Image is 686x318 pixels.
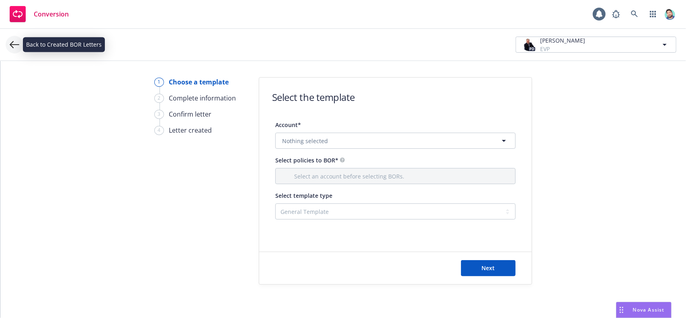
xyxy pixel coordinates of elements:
[272,90,355,104] h1: Select the template
[461,260,516,276] button: Next
[154,126,164,135] div: 4
[169,125,212,135] div: Letter created
[154,78,164,87] div: 1
[663,8,676,21] img: photo
[633,306,665,313] span: Nova Assist
[540,45,585,53] span: EVP
[608,6,624,22] a: Report a Bug
[522,38,535,51] img: photo
[616,302,627,318] div: Drag to move
[516,37,676,53] button: photoPD[PERSON_NAME]EVP
[482,264,495,272] span: Next
[169,109,211,119] div: Confirm letter
[275,192,332,199] span: Select template type
[169,77,229,87] div: Choose a template
[645,6,661,22] a: Switch app
[6,3,72,25] a: Conversion
[169,93,236,103] div: Complete information
[616,302,672,318] button: Nova Assist
[275,121,301,129] span: Account*
[540,36,585,45] span: [PERSON_NAME]
[275,156,338,164] span: Select policies to BOR*
[154,110,164,119] div: 3
[154,94,164,103] div: 2
[275,133,516,149] button: Nothing selected
[275,168,516,184] input: Select an account before selecting BORs.
[34,11,69,17] span: Conversion
[627,6,643,22] a: Search
[282,137,328,145] span: Nothing selected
